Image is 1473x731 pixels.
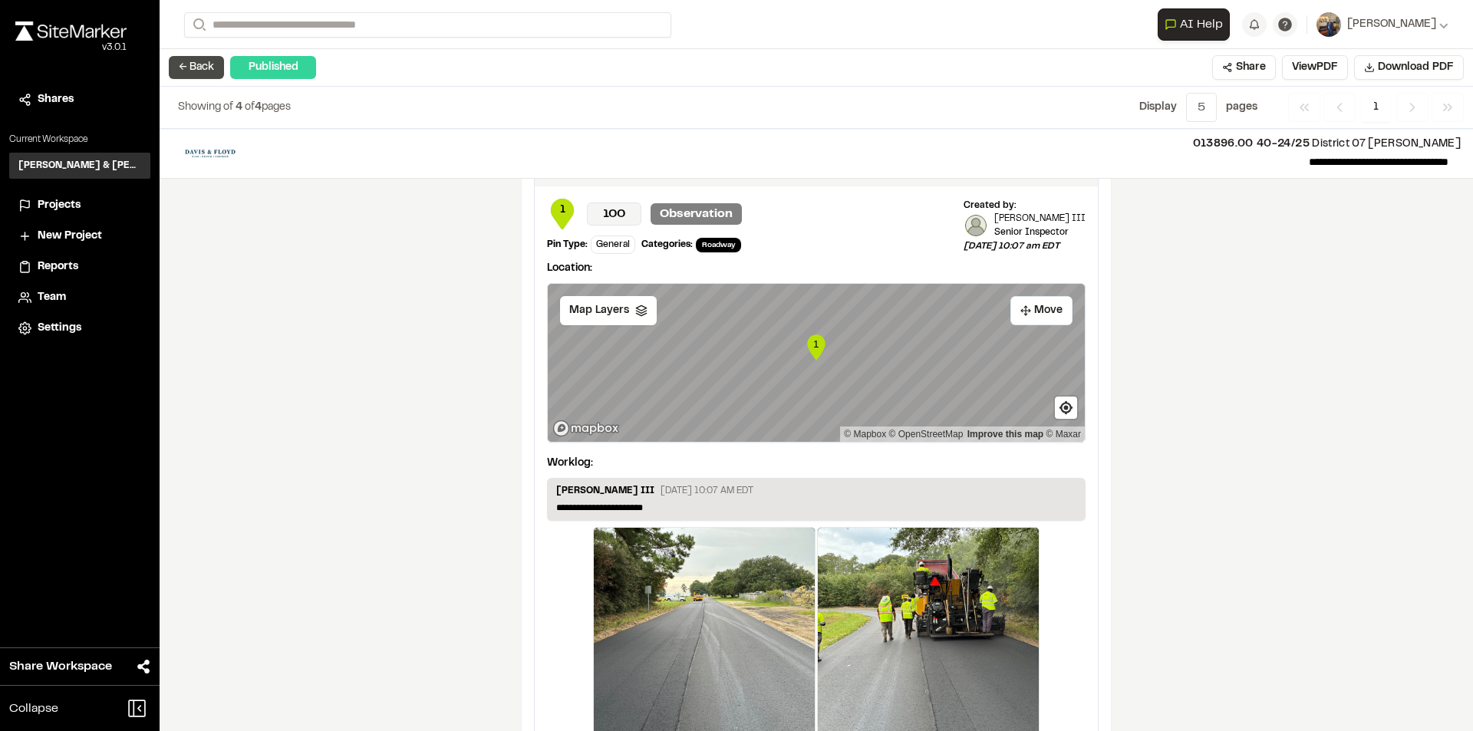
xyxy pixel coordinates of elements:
[9,657,112,676] span: Share Workspace
[18,197,141,214] a: Projects
[18,320,141,337] a: Settings
[9,133,150,147] p: Current Workspace
[556,484,654,501] p: [PERSON_NAME] III
[1362,93,1390,122] span: 1
[964,239,1086,253] p: [DATE] 10:07 am EDT
[1378,59,1454,76] span: Download PDF
[169,56,224,79] button: ← Back
[15,21,127,41] img: rebrand.png
[1282,55,1348,80] button: ViewPDF
[38,228,102,245] span: New Project
[1158,8,1236,41] div: Open AI Assistant
[236,103,242,112] span: 4
[38,320,81,337] span: Settings
[1055,397,1077,419] button: Find my location
[1010,296,1073,325] button: Move
[1316,12,1448,37] button: [PERSON_NAME]
[1158,8,1230,41] button: Open AI Assistant
[994,212,1086,226] p: [PERSON_NAME] III
[552,420,620,437] a: Mapbox logo
[889,429,964,440] a: OpenStreetMap
[1180,15,1223,34] span: AI Help
[38,289,66,306] span: Team
[547,260,1086,277] p: Location:
[548,284,1085,442] canvas: Map
[994,226,1086,239] p: Senior Inspector
[1046,429,1081,440] a: Maxar
[255,103,262,112] span: 4
[18,91,141,108] a: Shares
[651,203,742,225] p: Observation
[813,338,819,350] text: 1
[964,199,1086,212] div: Created by:
[1212,55,1276,80] button: Share
[38,258,78,275] span: Reports
[591,235,635,254] div: General
[1139,99,1177,116] p: Display
[1347,16,1436,33] span: [PERSON_NAME]
[1288,93,1464,122] nav: Navigation
[178,99,291,116] p: of pages
[641,238,693,252] div: Categories:
[38,91,74,108] span: Shares
[1354,55,1464,80] button: Download PDF
[184,12,212,38] button: Search
[261,136,1461,153] p: District 07 [PERSON_NAME]
[18,289,141,306] a: Team
[587,203,641,226] p: 100
[1193,140,1310,149] span: 013896.00 40-24/25
[547,238,588,252] div: Pin Type:
[661,484,753,498] p: [DATE] 10:07 AM EDT
[38,197,81,214] span: Projects
[172,141,249,166] img: file
[1316,12,1341,37] img: User
[15,41,127,54] div: Oh geez...please don't...
[178,103,236,112] span: Showing of
[547,455,593,472] p: Worklog:
[1186,93,1217,122] button: 5
[9,700,58,718] span: Collapse
[547,202,578,219] span: 1
[18,159,141,173] h3: [PERSON_NAME] & [PERSON_NAME] Inc.
[696,238,741,252] span: Roadway
[967,429,1043,440] a: Map feedback
[18,228,141,245] a: New Project
[1226,99,1257,116] p: page s
[844,429,886,440] a: Mapbox
[18,258,141,275] a: Reports
[805,332,828,363] div: Map marker
[569,302,629,319] span: Map Layers
[230,56,316,79] div: Published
